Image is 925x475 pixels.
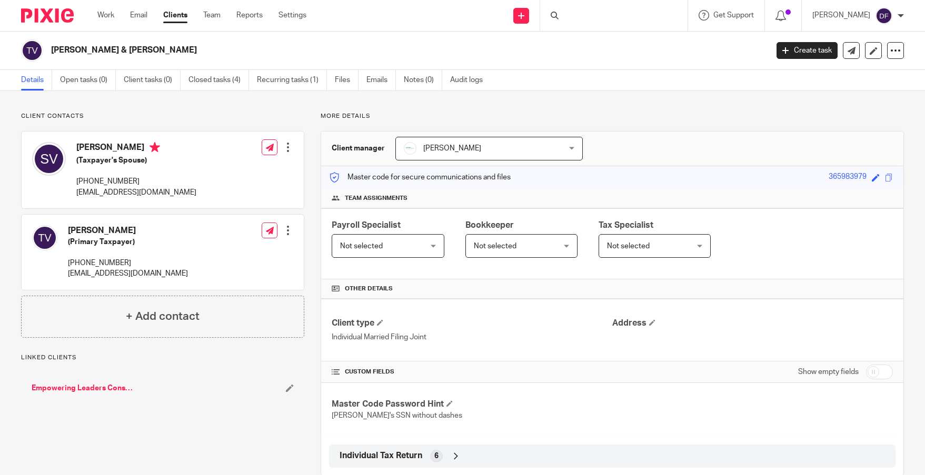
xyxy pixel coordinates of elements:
span: Bookkeeper [465,221,514,229]
span: [PERSON_NAME]'s SSN without dashes [332,412,462,419]
div: 365983979 [829,171,867,184]
img: svg%3E [21,39,43,62]
i: Primary [150,142,160,153]
a: Recurring tasks (1) [257,70,327,90]
label: Show empty fields [798,367,859,377]
p: Individual Married Filing Joint [332,332,612,342]
a: Client tasks (0) [124,70,181,90]
span: [PERSON_NAME] [423,145,481,152]
span: 6 [434,451,439,461]
h2: [PERSON_NAME] & [PERSON_NAME] [51,45,619,56]
img: _Logo.png [404,142,416,155]
h4: Client type [332,318,612,329]
span: Tax Specialist [599,221,653,229]
img: svg%3E [876,7,892,24]
a: Reports [236,10,263,21]
span: Individual Tax Return [340,450,422,461]
a: Closed tasks (4) [188,70,249,90]
p: Linked clients [21,353,304,362]
a: Details [21,70,52,90]
p: Master code for secure communications and files [329,172,511,183]
h4: Address [612,318,893,329]
a: Create task [777,42,838,59]
p: Client contacts [21,112,304,120]
h4: + Add contact [126,308,200,325]
img: svg%3E [32,142,66,176]
h3: Client manager [332,143,385,154]
a: Files [335,70,359,90]
span: Payroll Specialist [332,221,401,229]
p: More details [321,112,904,120]
span: Not selected [607,242,650,250]
a: Email [130,10,147,21]
a: Notes (0) [404,70,442,90]
h4: Master Code Password Hint [332,399,612,410]
img: Pixie [21,8,74,23]
p: [EMAIL_ADDRESS][DOMAIN_NAME] [76,187,196,198]
a: Settings [279,10,306,21]
span: Get Support [713,12,754,19]
p: [PERSON_NAME] [812,10,870,21]
a: Open tasks (0) [60,70,116,90]
span: Team assignments [345,194,407,203]
img: svg%3E [32,225,57,250]
h5: (Taxpayer's Spouse) [76,155,196,166]
h4: [PERSON_NAME] [76,142,196,155]
h5: (Primary Taxpayer) [68,237,188,247]
a: Empowering Leaders Consulting, LLC [32,383,136,393]
a: Emails [366,70,396,90]
span: Other details [345,285,393,293]
a: Work [97,10,114,21]
a: Audit logs [450,70,491,90]
a: Clients [163,10,187,21]
h4: CUSTOM FIELDS [332,368,612,376]
a: Team [203,10,221,21]
span: Not selected [474,242,516,250]
p: [PHONE_NUMBER] [68,258,188,268]
p: [PHONE_NUMBER] [76,176,196,187]
span: Not selected [340,242,383,250]
h4: [PERSON_NAME] [68,225,188,236]
p: [EMAIL_ADDRESS][DOMAIN_NAME] [68,268,188,279]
